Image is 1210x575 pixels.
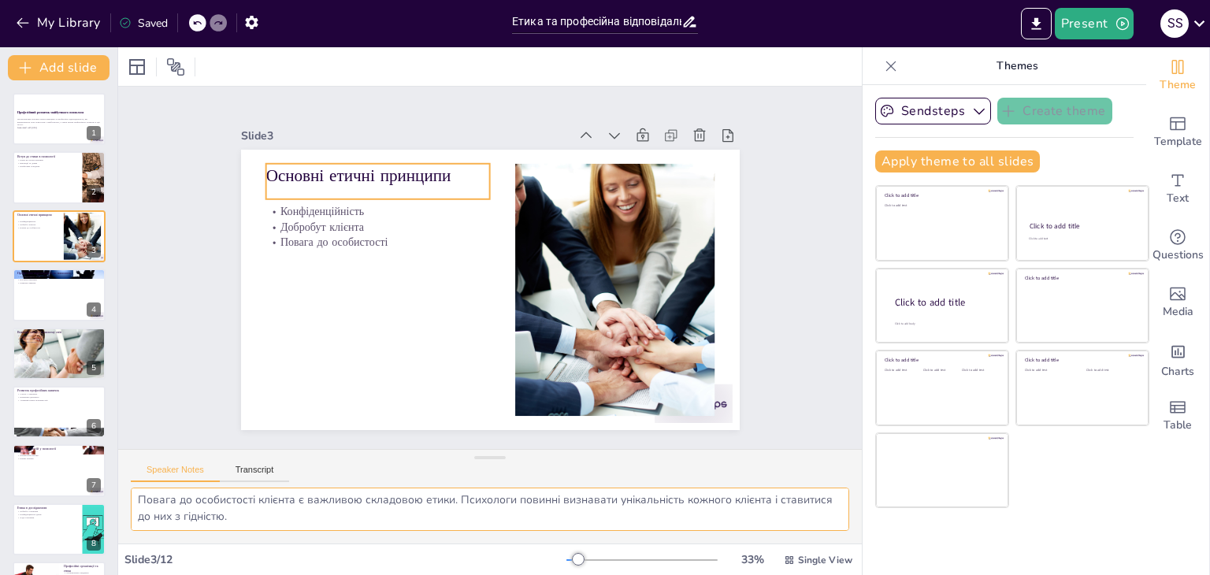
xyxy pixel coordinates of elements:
[87,536,101,551] div: 8
[895,295,996,309] div: Click to add title
[17,447,101,452] p: Роль технологій у психології
[166,57,185,76] span: Position
[131,488,849,531] textarea: Конфіденційність є критично важливою для створення безпечного простору для клієнтів. Вона дозволя...
[895,321,994,325] div: Click to add body
[798,554,852,566] span: Single View
[13,503,106,555] div: 8
[13,151,106,203] div: https://cdn.sendsteps.com/images/logo/sendsteps_logo_white.pnghttps://cdn.sendsteps.com/images/lo...
[17,513,78,516] p: Конфіденційність даних
[17,337,101,340] p: Соціальні зміни
[398,49,542,239] p: Конфіденційність
[923,369,959,373] div: Click to add text
[1025,275,1138,281] div: Click to add title
[1086,369,1136,373] div: Click to add text
[17,454,101,458] p: Онлайн-консультації
[87,302,101,317] div: 4
[87,419,101,433] div: 6
[1021,8,1052,39] button: Export to PowerPoint
[17,340,101,343] p: Адаптація підходів
[885,204,997,208] div: Click to add text
[1025,357,1138,363] div: Click to add title
[1030,221,1134,231] div: Click to add title
[17,161,78,165] p: Взаємодії та довіра
[885,369,920,373] div: Click to add text
[875,150,1040,172] button: Apply theme to all slides
[875,98,991,124] button: Sendsteps
[17,276,101,279] p: Відповідальність за дії
[17,506,78,510] p: Етика в дослідженнях
[17,164,78,167] p: Професійні стандарти
[1167,190,1189,207] span: Text
[17,393,101,396] p: Участь у семінарах
[1146,331,1209,388] div: Add charts and graphs
[512,10,681,33] input: Insert title
[1164,417,1192,434] span: Table
[64,564,101,573] p: Професійні організації та етика
[17,457,101,460] p: Етичні аспекти
[17,223,59,226] p: Добробут клієнта
[1146,47,1209,104] div: Change the overall theme
[885,192,997,198] div: Click to add title
[904,47,1130,85] p: Themes
[87,243,101,258] div: 3
[1160,9,1189,38] div: S S
[385,57,529,248] p: Добробут клієнта
[87,185,101,199] div: 2
[733,552,771,567] div: 33 %
[17,388,101,393] p: Розвиток професійних навичок
[17,118,101,127] p: Ця презентація розгляне етичні принципи та професійну відповідальність, які визначатимуть роль пс...
[17,516,78,519] p: Згода учасників
[64,572,101,575] p: Установлення стандартів
[424,25,574,221] p: Основні етичні принципи
[220,465,290,482] button: Transcript
[1146,161,1209,217] div: Add text boxes
[17,279,101,282] p: Постійне навчання
[87,126,101,140] div: 1
[997,98,1112,124] button: Create theme
[17,510,78,513] p: Добробут учасників
[13,444,106,496] div: 7
[17,127,101,130] p: Generated with [URL]
[373,67,517,258] p: Повага до особистості
[1152,247,1204,264] span: Questions
[1163,303,1193,321] span: Media
[131,465,220,482] button: Speaker Notes
[17,334,101,337] p: Нові технології
[17,213,59,217] p: Основні етичні принципи
[124,54,150,80] div: Layout
[17,154,78,159] p: Вступ до етики в психології
[885,357,997,363] div: Click to add title
[17,395,101,399] p: Практична діяльність
[17,220,59,223] p: Конфіденційність
[1161,363,1194,380] span: Charts
[17,226,59,229] p: Повага до особистості
[87,361,101,375] div: 5
[17,399,101,402] p: Активний пошук можливостей
[17,271,101,276] p: Професійна відповідальність психолога
[13,269,106,321] div: https://cdn.sendsteps.com/images/logo/sendsteps_logo_white.pnghttps://cdn.sendsteps.com/images/lo...
[17,330,101,335] p: Виклики етики у сучасному світі
[1055,8,1134,39] button: Present
[8,55,109,80] button: Add slide
[1160,76,1196,94] span: Theme
[1146,217,1209,274] div: Get real-time input from your audience
[13,210,106,262] div: https://cdn.sendsteps.com/images/logo/sendsteps_logo_white.pnghttps://cdn.sendsteps.com/images/lo...
[124,552,566,567] div: Slide 3 / 12
[1146,388,1209,444] div: Add a table
[13,93,106,145] div: https://cdn.sendsteps.com/images/logo/sendsteps_logo_white.pnghttps://cdn.sendsteps.com/images/lo...
[1146,104,1209,161] div: Add ready made slides
[1025,369,1075,373] div: Click to add text
[87,478,101,492] div: 7
[1160,8,1189,39] button: S S
[119,16,168,31] div: Saved
[1146,274,1209,331] div: Add images, graphics, shapes or video
[17,451,101,454] p: Телемедицина
[962,369,997,373] div: Click to add text
[1029,237,1134,241] div: Click to add text
[13,386,106,438] div: https://cdn.sendsteps.com/images/logo/sendsteps_logo_white.pnghttps://cdn.sendsteps.com/images/lo...
[12,10,107,35] button: My Library
[13,328,106,380] div: https://cdn.sendsteps.com/images/logo/sendsteps_logo_white.pnghttps://cdn.sendsteps.com/images/lo...
[1154,133,1202,150] span: Template
[17,110,84,114] strong: Професійний розвиток майбутнього психолога
[17,158,78,161] p: Етика як основа практики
